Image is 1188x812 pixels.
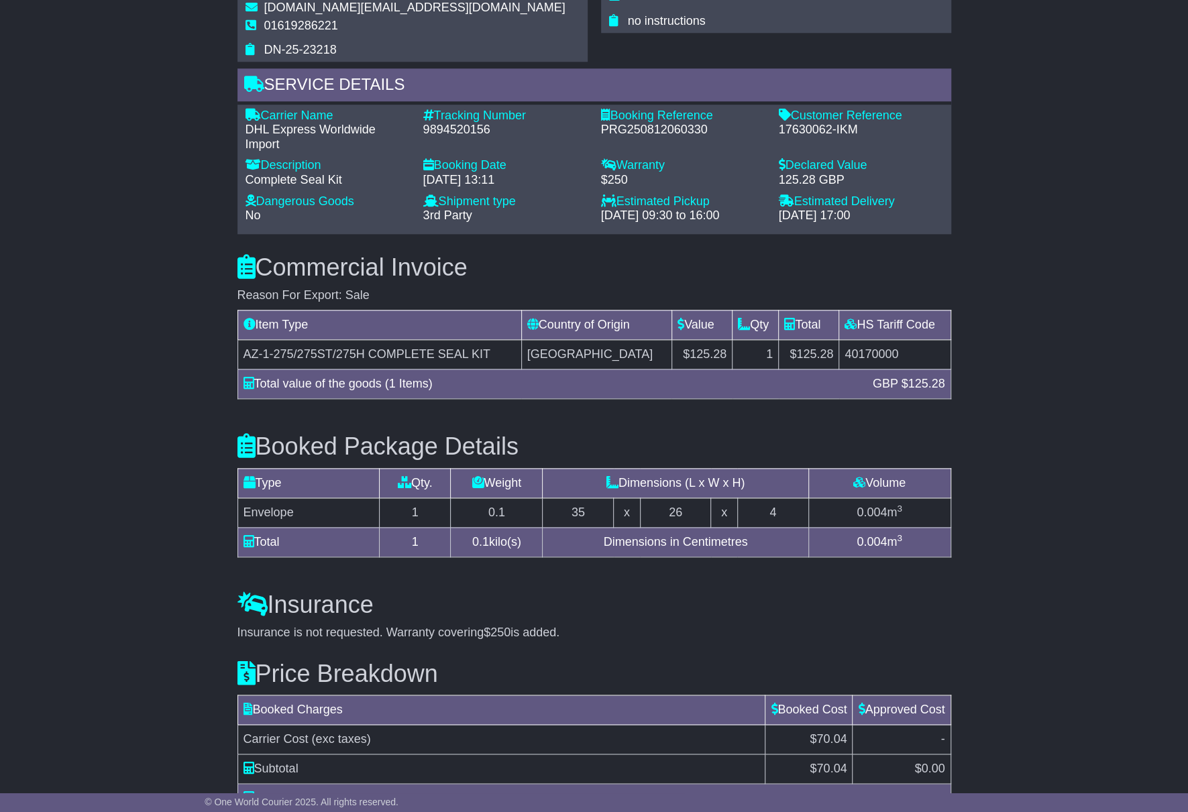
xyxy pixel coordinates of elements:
td: 1 [733,339,779,369]
div: Total charged including taxes [237,789,908,807]
td: 1 [380,527,451,557]
td: [GEOGRAPHIC_DATA] [521,339,671,369]
span: 0.004 [857,535,887,548]
div: Carrier Name [246,109,410,123]
span: 0.1 [472,535,489,548]
td: 0.1 [451,498,543,527]
span: 0.00 [921,791,944,805]
td: Weight [451,468,543,498]
span: $250 [484,626,510,639]
span: 3rd Party [423,209,472,222]
div: $250 [601,173,765,188]
td: Dimensions in Centimetres [543,527,808,557]
td: Qty. [380,468,451,498]
td: Volume [808,468,951,498]
div: Service Details [237,68,951,105]
div: [DATE] 17:00 [779,209,943,223]
td: Booked Charges [237,695,765,725]
div: DHL Express Worldwide Import [246,123,410,152]
div: Insurance is not requested. Warranty covering is added. [237,626,951,640]
td: Country of Origin [521,310,671,339]
td: Booked Cost [765,695,853,725]
td: Total [779,310,839,339]
span: - [941,732,945,746]
span: © One World Courier 2025. All rights reserved. [205,797,398,807]
div: [DATE] 09:30 to 16:00 [601,209,765,223]
div: Warranty [601,158,765,173]
span: (exc taxes) [312,732,371,746]
td: x [711,498,737,527]
td: $ [853,754,951,784]
td: Type [237,468,380,498]
span: 0.004 [857,506,887,519]
div: GBP $125.28 [866,375,952,393]
span: 0.00 [921,762,944,775]
td: 1 [380,498,451,527]
div: Shipment type [423,194,588,209]
span: DN-25-23218 [264,43,337,56]
td: Approved Cost [853,695,951,725]
span: 70.04 [816,762,847,775]
td: Envelope [237,498,380,527]
span: $70.04 [810,732,847,746]
sup: 3 [897,504,902,514]
div: Declared Value [779,158,943,173]
div: Booking Date [423,158,588,173]
td: 26 [640,498,711,527]
td: AZ-1-275/275ST/275H COMPLETE SEAL KIT [237,339,521,369]
div: Total value of the goods (1 Items) [237,375,866,393]
span: Carrier Cost [244,732,309,746]
td: m [808,527,951,557]
div: Complete Seal Kit [246,173,410,188]
span: no instructions [628,14,706,27]
h3: Price Breakdown [237,660,951,687]
td: $125.28 [671,339,732,369]
td: HS Tariff Code [839,310,951,339]
td: 4 [737,498,808,527]
div: Tracking Number [423,109,588,123]
span: 01619286221 [264,19,338,32]
div: Dangerous Goods [246,194,410,209]
td: Dimensions (L x W x H) [543,468,808,498]
div: Customer Reference [779,109,943,123]
td: Item Type [237,310,521,339]
td: x [614,498,640,527]
span: [DOMAIN_NAME][EMAIL_ADDRESS][DOMAIN_NAME] [264,1,565,14]
td: Subtotal [237,754,765,784]
div: Description [246,158,410,173]
div: PRG250812060330 [601,123,765,137]
td: 35 [543,498,614,527]
td: $ [765,754,853,784]
div: Booking Reference [601,109,765,123]
div: Estimated Pickup [601,194,765,209]
td: kilo(s) [451,527,543,557]
td: m [808,498,951,527]
h3: Booked Package Details [237,433,951,460]
div: 17630062-IKM [779,123,943,137]
div: [DATE] 13:11 [423,173,588,188]
sup: 3 [897,533,902,543]
div: Estimated Delivery [779,194,943,209]
td: Qty [733,310,779,339]
div: $ [908,789,951,807]
td: Value [671,310,732,339]
div: 9894520156 [423,123,588,137]
td: Total [237,527,380,557]
h3: Insurance [237,591,951,618]
td: 40170000 [839,339,951,369]
div: 125.28 GBP [779,173,943,188]
h3: Commercial Invoice [237,254,951,281]
span: No [246,209,261,222]
div: Reason For Export: Sale [237,288,951,303]
td: $125.28 [779,339,839,369]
